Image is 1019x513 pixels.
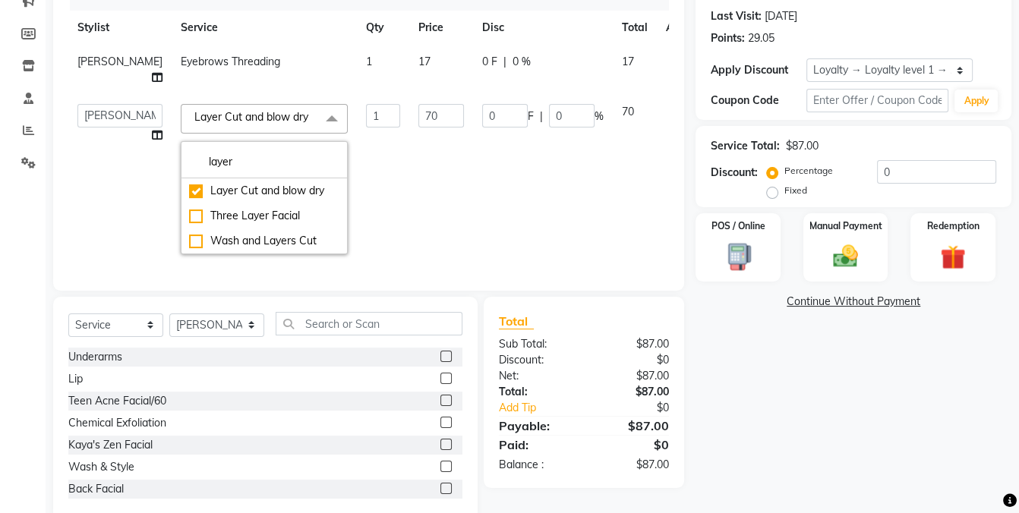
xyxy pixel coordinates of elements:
[189,183,339,199] div: Layer Cut and blow dry
[68,371,83,387] div: Lip
[487,436,584,454] div: Paid:
[68,437,153,453] div: Kaya's Zen Facial
[711,165,758,181] div: Discount:
[711,93,806,109] div: Coupon Code
[366,55,372,68] span: 1
[784,164,833,178] label: Percentage
[657,11,707,45] th: Action
[584,368,680,384] div: $87.00
[513,54,531,70] span: 0 %
[528,109,534,124] span: F
[786,138,819,154] div: $87.00
[584,384,680,400] div: $87.00
[487,352,584,368] div: Discount:
[276,312,462,335] input: Search or Scan
[482,54,497,70] span: 0 F
[584,336,680,352] div: $87.00
[487,336,584,352] div: Sub Total:
[806,89,949,112] input: Enter Offer / Coupon Code
[584,417,680,435] div: $87.00
[68,11,172,45] th: Stylist
[748,30,775,46] div: 29.05
[622,105,634,118] span: 70
[68,349,122,365] div: Underarms
[487,384,584,400] div: Total:
[189,208,339,224] div: Three Layer Facial
[809,219,882,233] label: Manual Payment
[825,242,866,271] img: _cash.svg
[503,54,506,70] span: |
[418,55,431,68] span: 17
[718,242,759,272] img: _pos-terminal.svg
[499,313,534,329] span: Total
[194,110,308,124] span: Layer Cut and blow dry
[487,417,584,435] div: Payable:
[77,55,162,68] span: [PERSON_NAME]
[487,368,584,384] div: Net:
[473,11,613,45] th: Disc
[600,400,680,416] div: $0
[584,352,680,368] div: $0
[784,184,807,197] label: Fixed
[932,242,973,273] img: _gift.svg
[622,55,634,68] span: 17
[189,233,339,249] div: Wash and Layers Cut
[613,11,657,45] th: Total
[711,219,765,233] label: POS / Online
[584,457,680,473] div: $87.00
[409,11,473,45] th: Price
[711,30,745,46] div: Points:
[68,393,166,409] div: Teen Acne Facial/60
[357,11,409,45] th: Qty
[540,109,543,124] span: |
[189,154,339,170] input: multiselect-search
[172,11,357,45] th: Service
[595,109,604,124] span: %
[584,436,680,454] div: $0
[68,481,124,497] div: Back Facial
[954,90,998,112] button: Apply
[68,415,166,431] div: Chemical Exfoliation
[711,8,762,24] div: Last Visit:
[711,138,780,154] div: Service Total:
[308,110,315,124] a: x
[68,459,134,475] div: Wash & Style
[926,219,979,233] label: Redemption
[765,8,797,24] div: [DATE]
[711,62,806,78] div: Apply Discount
[181,55,280,68] span: Eyebrows Threading
[487,457,584,473] div: Balance :
[699,294,1008,310] a: Continue Without Payment
[487,400,600,416] a: Add Tip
